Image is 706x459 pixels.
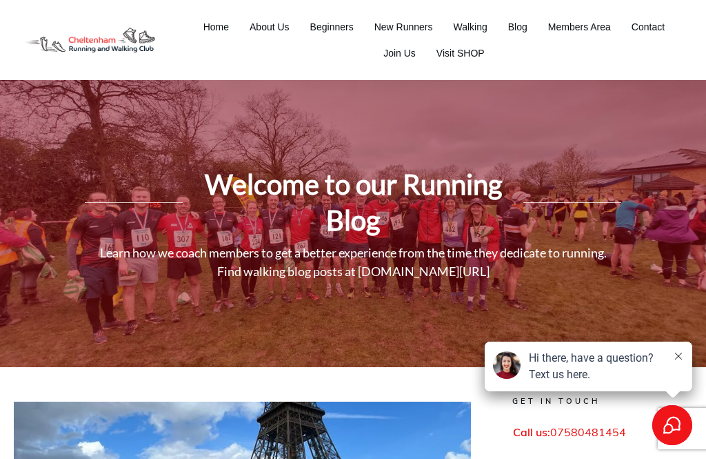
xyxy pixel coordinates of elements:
a: Members Area [548,17,611,37]
a: Home [203,17,229,37]
a: About Us [250,17,290,37]
p: Learn how we coach members to get a better experience from the time they dedicate to running. [14,244,692,262]
a: Blog [508,17,527,37]
a: Beginners [310,17,354,37]
a: Join Us [383,43,416,63]
a: New Runners [374,17,433,37]
a: Contact [632,17,665,37]
p: Find walking blog posts at [DOMAIN_NAME][URL] [14,262,692,281]
h1: Welcome to our Running Blog [194,166,512,238]
a: Walking [453,17,487,37]
a: Visit SHOP [436,43,485,63]
img: Decathlon [14,19,165,62]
